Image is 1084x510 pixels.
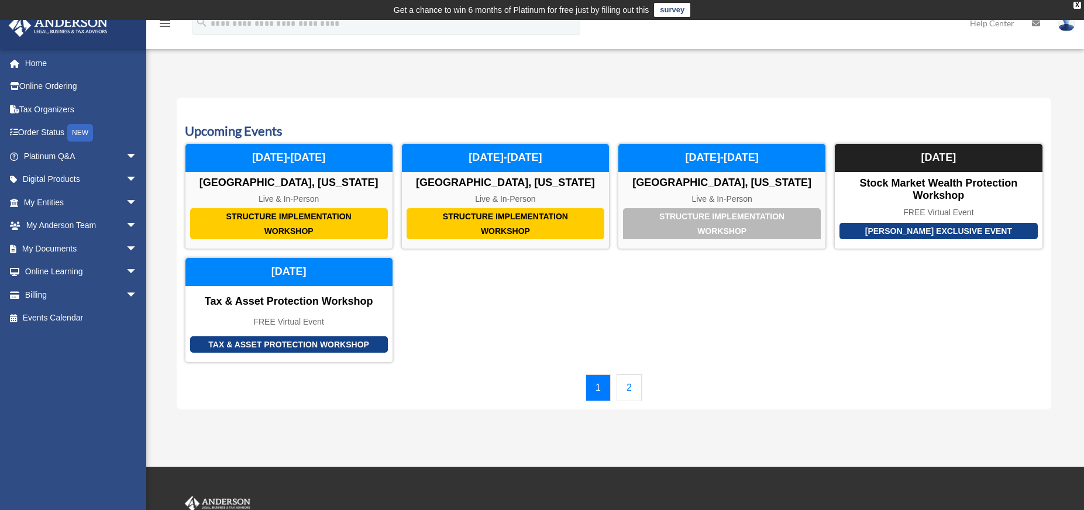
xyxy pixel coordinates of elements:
a: Home [8,51,155,75]
span: arrow_drop_down [126,283,149,307]
a: Online Ordering [8,75,155,98]
a: Digital Productsarrow_drop_down [8,168,155,191]
a: Online Learningarrow_drop_down [8,260,155,284]
span: arrow_drop_down [126,191,149,215]
a: Structure Implementation Workshop [GEOGRAPHIC_DATA], [US_STATE] Live & In-Person [DATE]-[DATE] [185,143,393,249]
div: [DATE]-[DATE] [185,144,393,172]
a: Order StatusNEW [8,121,155,145]
div: Live & In-Person [402,194,609,204]
a: 1 [586,374,611,401]
div: [DATE]-[DATE] [402,144,609,172]
div: Stock Market Wealth Protection Workshop [835,177,1042,202]
div: NEW [67,124,93,142]
div: Tax & Asset Protection Workshop [190,336,388,353]
div: [PERSON_NAME] Exclusive Event [839,223,1037,240]
div: Live & In-Person [618,194,825,204]
a: My Anderson Teamarrow_drop_down [8,214,155,237]
a: Structure Implementation Workshop [GEOGRAPHIC_DATA], [US_STATE] Live & In-Person [DATE]-[DATE] [401,143,610,249]
i: menu [158,16,172,30]
a: survey [654,3,690,17]
a: menu [158,20,172,30]
span: arrow_drop_down [126,237,149,261]
a: My Documentsarrow_drop_down [8,237,155,260]
div: [DATE] [185,258,393,286]
span: arrow_drop_down [126,214,149,238]
div: Live & In-Person [185,194,393,204]
div: Structure Implementation Workshop [407,208,604,239]
a: [PERSON_NAME] Exclusive Event Stock Market Wealth Protection Workshop FREE Virtual Event [DATE] [834,143,1042,249]
div: [GEOGRAPHIC_DATA], [US_STATE] [185,177,393,189]
img: Anderson Advisors Platinum Portal [5,14,111,37]
div: close [1073,2,1081,9]
div: [GEOGRAPHIC_DATA], [US_STATE] [618,177,825,189]
h3: Upcoming Events [185,122,1043,140]
div: Structure Implementation Workshop [190,208,388,239]
span: arrow_drop_down [126,144,149,168]
div: [DATE]-[DATE] [618,144,825,172]
a: Structure Implementation Workshop [GEOGRAPHIC_DATA], [US_STATE] Live & In-Person [DATE]-[DATE] [618,143,826,249]
a: Events Calendar [8,306,149,330]
div: Tax & Asset Protection Workshop [185,295,393,308]
i: search [195,16,208,29]
div: Get a chance to win 6 months of Platinum for free just by filling out this [394,3,649,17]
span: arrow_drop_down [126,260,149,284]
div: FREE Virtual Event [185,317,393,327]
a: Platinum Q&Aarrow_drop_down [8,144,155,168]
div: [GEOGRAPHIC_DATA], [US_STATE] [402,177,609,189]
img: User Pic [1058,15,1075,32]
div: FREE Virtual Event [835,208,1042,218]
div: [DATE] [835,144,1042,172]
a: Billingarrow_drop_down [8,283,155,306]
div: Structure Implementation Workshop [623,208,821,239]
a: Tax & Asset Protection Workshop Tax & Asset Protection Workshop FREE Virtual Event [DATE] [185,257,393,363]
a: 2 [617,374,642,401]
a: Tax Organizers [8,98,155,121]
span: arrow_drop_down [126,168,149,192]
a: My Entitiesarrow_drop_down [8,191,155,214]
